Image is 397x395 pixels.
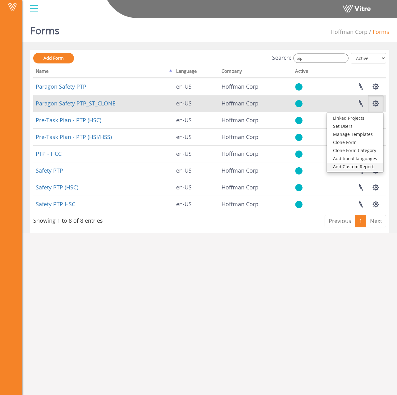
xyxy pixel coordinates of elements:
[293,53,349,63] input: Search:
[327,122,383,130] a: Set Users
[295,100,303,108] img: yes
[174,179,219,196] td: en-US
[33,214,103,225] div: Showing 1 to 8 of 8 entries
[295,184,303,192] img: yes
[221,184,258,191] span: 210
[33,53,74,63] a: Add Form
[221,133,258,141] span: 210
[221,150,258,157] span: 210
[327,146,383,155] a: Clone Form Category
[221,116,258,124] span: 210
[325,215,355,227] a: Previous
[36,116,101,124] a: Pre-Task Plan - PTP (HSC)
[355,215,366,227] a: 1
[295,201,303,208] img: yes
[36,150,62,157] a: PTP - HCC
[36,83,86,90] a: Paragon Safety PTP
[327,155,383,163] a: Additional languages
[174,196,219,212] td: en-US
[221,83,258,90] span: 210
[295,83,303,91] img: yes
[221,100,258,107] span: 210
[174,95,219,112] td: en-US
[327,114,383,122] a: Linked Projects
[331,28,367,35] span: 210
[43,55,64,61] span: Add Form
[174,66,219,78] th: Language
[174,112,219,128] td: en-US
[30,16,59,42] h1: Forms
[327,130,383,138] a: Manage Templates
[36,100,116,107] a: Paragon Safety PTP_ST_CLONE
[174,162,219,179] td: en-US
[174,128,219,145] td: en-US
[36,133,112,141] a: Pre-Task Plan - PTP (HSI/HSS)
[295,150,303,158] img: yes
[295,117,303,124] img: yes
[327,163,383,171] a: Add Custom Report
[293,66,324,78] th: Active
[221,200,258,208] span: 210
[367,28,389,36] li: Forms
[36,167,63,174] a: Safety PTP
[327,138,383,146] a: Clone Form
[219,66,292,78] th: Company
[174,78,219,95] td: en-US
[366,215,386,227] a: Next
[36,184,78,191] a: Safety PTP (HSC)
[295,167,303,175] img: yes
[174,145,219,162] td: en-US
[295,133,303,141] img: yes
[33,66,174,78] th: Name: activate to sort column descending
[221,167,258,174] span: 210
[272,53,349,63] label: Search:
[36,200,75,208] a: Safety PTP HSC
